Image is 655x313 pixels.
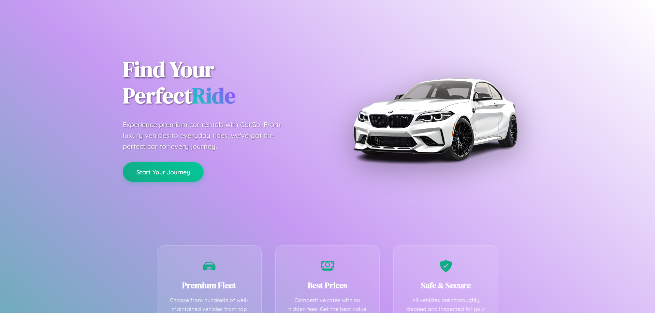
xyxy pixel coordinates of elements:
[123,162,204,182] button: Start Your Journey
[123,119,293,152] p: Experience premium car rentals with CarGo. From luxury vehicles to everyday rides, we've got the ...
[123,57,317,109] h1: Find Your Perfect
[168,280,251,291] h3: Premium Fleet
[286,280,369,291] h3: Best Prices
[350,34,520,204] img: Premium BMW car rental vehicle
[404,280,487,291] h3: Safe & Secure
[192,81,235,110] span: Ride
